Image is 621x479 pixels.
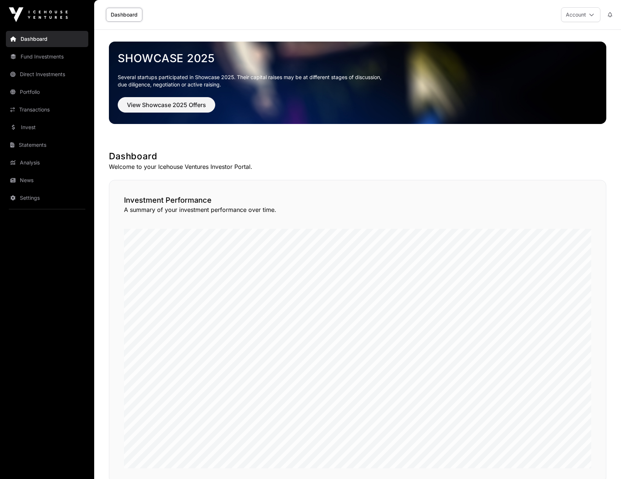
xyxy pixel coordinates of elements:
[109,42,606,124] img: Showcase 2025
[109,150,606,162] h1: Dashboard
[118,74,597,88] p: Several startups participated in Showcase 2025. Their capital raises may be at different stages o...
[109,162,606,171] p: Welcome to your Icehouse Ventures Investor Portal.
[561,7,600,22] button: Account
[118,104,215,112] a: View Showcase 2025 Offers
[124,195,591,205] h2: Investment Performance
[6,137,88,153] a: Statements
[118,52,597,65] a: Showcase 2025
[127,100,206,109] span: View Showcase 2025 Offers
[6,84,88,100] a: Portfolio
[6,66,88,82] a: Direct Investments
[584,444,621,479] iframe: Chat Widget
[6,49,88,65] a: Fund Investments
[6,190,88,206] a: Settings
[118,97,215,113] button: View Showcase 2025 Offers
[106,8,142,22] a: Dashboard
[6,155,88,171] a: Analysis
[6,102,88,118] a: Transactions
[9,7,68,22] img: Icehouse Ventures Logo
[6,119,88,135] a: Invest
[6,172,88,188] a: News
[6,31,88,47] a: Dashboard
[124,205,591,214] p: A summary of your investment performance over time.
